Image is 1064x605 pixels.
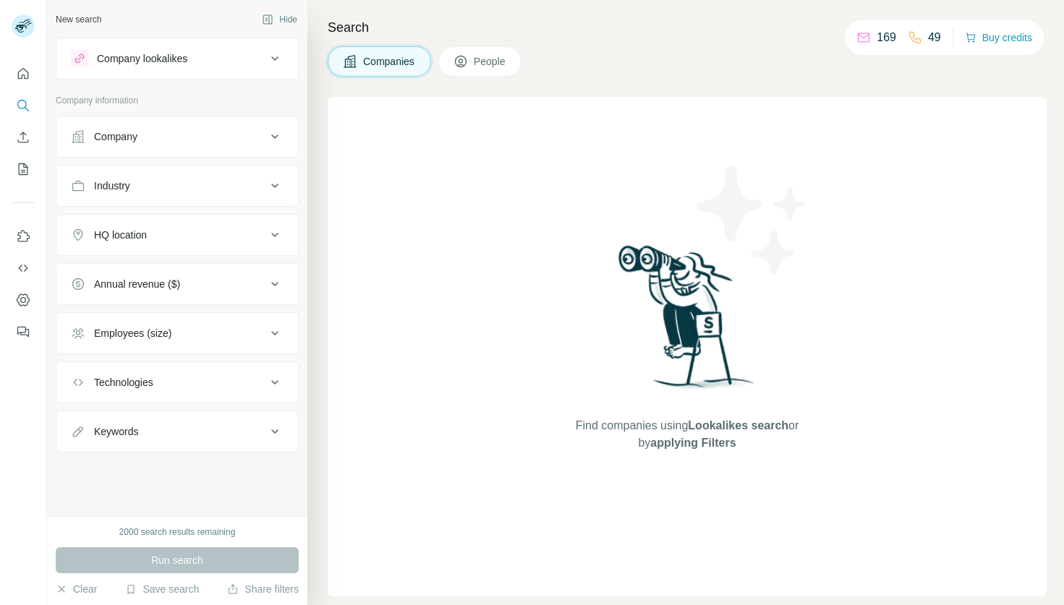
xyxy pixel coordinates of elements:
img: Surfe Illustration - Stars [687,155,817,285]
span: Find companies using or by [571,417,803,452]
span: Lookalikes search [688,419,788,432]
button: My lists [12,156,35,182]
button: Keywords [56,414,298,449]
button: Use Surfe API [12,255,35,281]
span: applying Filters [650,437,736,449]
div: Industry [94,179,130,193]
button: HQ location [56,218,298,252]
div: Keywords [94,424,138,439]
div: Annual revenue ($) [94,277,180,291]
button: Annual revenue ($) [56,267,298,301]
div: Company [94,129,137,144]
button: Buy credits [965,27,1032,48]
div: New search [56,13,101,26]
span: Companies [363,54,416,69]
div: Employees (size) [94,326,171,340]
button: Quick start [12,61,35,87]
button: Hide [252,9,307,30]
img: Surfe Illustration - Woman searching with binoculars [612,241,762,403]
div: Company lookalikes [97,51,187,66]
span: People [474,54,507,69]
button: Dashboard [12,287,35,313]
p: 49 [928,29,941,46]
button: Use Surfe on LinkedIn [12,223,35,249]
button: Clear [56,582,97,596]
div: 2000 search results remaining [119,525,236,539]
button: Company [56,119,298,154]
button: Enrich CSV [12,124,35,150]
button: Technologies [56,365,298,400]
button: Company lookalikes [56,41,298,76]
button: Employees (size) [56,316,298,351]
p: 169 [877,29,896,46]
div: HQ location [94,228,147,242]
button: Share filters [227,582,299,596]
button: Feedback [12,319,35,345]
button: Save search [125,582,199,596]
h4: Search [328,17,1047,38]
button: Industry [56,168,298,203]
p: Company information [56,94,299,107]
div: Technologies [94,375,153,390]
button: Search [12,93,35,119]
